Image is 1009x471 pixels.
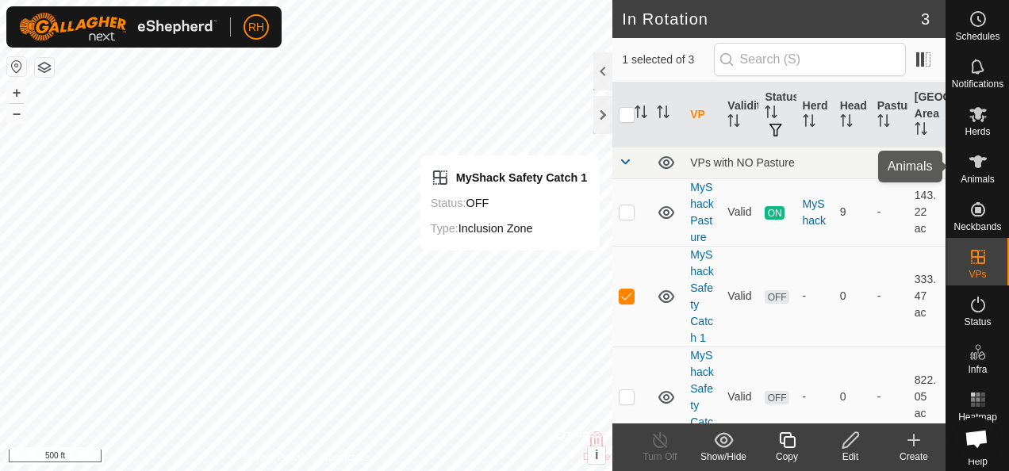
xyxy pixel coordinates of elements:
[765,206,784,220] span: ON
[690,156,939,169] div: VPs with NO Pasture
[965,127,990,136] span: Herds
[765,108,777,121] p-sorticon: Activate to sort
[322,450,369,465] a: Contact Us
[955,32,999,41] span: Schedules
[765,290,788,304] span: OFF
[765,391,788,404] span: OFF
[803,196,827,229] div: MyShack
[958,412,997,422] span: Heatmap
[431,168,588,187] div: MyShack Safety Catch 1
[657,108,669,121] p-sorticon: Activate to sort
[35,58,54,77] button: Map Layers
[635,108,647,121] p-sorticon: Activate to sort
[244,450,303,465] a: Privacy Policy
[955,417,998,460] div: Open chat
[431,222,458,235] label: Type:
[964,317,991,327] span: Status
[840,117,853,129] p-sorticon: Activate to sort
[7,57,26,76] button: Reset Map
[714,43,906,76] input: Search (S)
[871,178,908,246] td: -
[755,450,819,464] div: Copy
[431,193,588,213] div: OFF
[684,82,721,147] th: VP
[431,219,588,238] div: Inclusion Zone
[871,82,908,147] th: Pasture
[758,82,796,147] th: Status
[834,178,871,246] td: 9
[908,246,946,347] td: 333.47 ac
[908,347,946,447] td: 822.05 ac
[692,450,755,464] div: Show/Hide
[588,446,605,464] button: i
[803,389,827,405] div: -
[882,450,946,464] div: Create
[622,10,921,29] h2: In Rotation
[721,246,758,347] td: Valid
[721,82,758,147] th: Validity
[690,248,714,344] a: MyShack Safety Catch 1
[952,79,1003,89] span: Notifications
[968,457,988,466] span: Help
[968,365,987,374] span: Infra
[248,19,264,36] span: RH
[969,270,986,279] span: VPs
[915,124,927,137] p-sorticon: Activate to sort
[908,178,946,246] td: 143.22 ac
[628,450,692,464] div: Turn Off
[877,117,890,129] p-sorticon: Activate to sort
[721,178,758,246] td: Valid
[834,347,871,447] td: 0
[19,13,217,41] img: Gallagher Logo
[834,82,871,147] th: Head
[690,349,714,445] a: MyShack Safety Catch 2
[431,197,466,209] label: Status:
[803,288,827,304] div: -
[803,117,815,129] p-sorticon: Activate to sort
[721,347,758,447] td: Valid
[690,181,714,243] a: MyShack Pasture
[7,104,26,123] button: –
[819,450,882,464] div: Edit
[595,448,598,461] span: i
[7,83,26,102] button: +
[622,52,713,68] span: 1 selected of 3
[961,174,995,184] span: Animals
[871,246,908,347] td: -
[834,246,871,347] td: 0
[727,117,740,129] p-sorticon: Activate to sort
[921,7,930,31] span: 3
[871,347,908,447] td: -
[908,82,946,147] th: [GEOGRAPHIC_DATA] Area
[953,222,1001,232] span: Neckbands
[796,82,834,147] th: Herd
